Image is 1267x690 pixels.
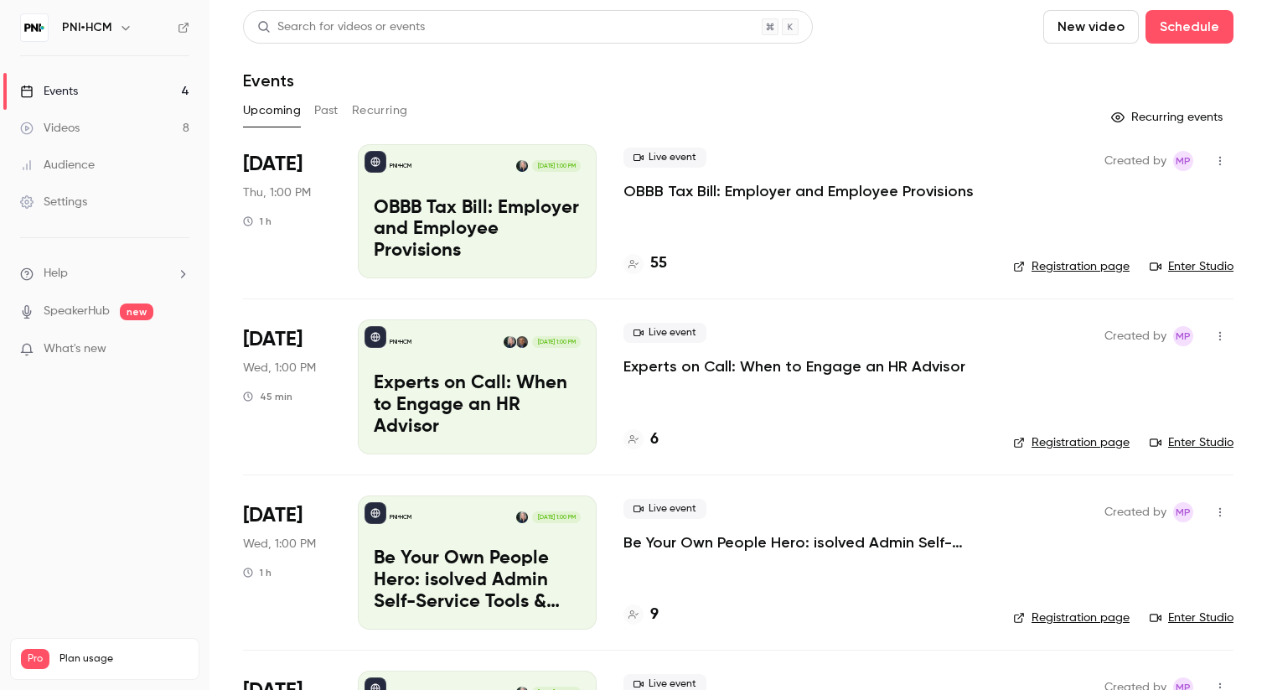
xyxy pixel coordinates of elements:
[243,536,316,553] span: Wed, 1:00 PM
[243,566,271,579] div: 1 h
[623,428,659,451] a: 6
[120,303,153,320] span: new
[21,649,49,669] span: Pro
[623,252,667,275] a: 55
[20,83,78,100] div: Events
[623,532,986,553] a: Be Your Own People Hero: isolved Admin Self-Service Tools & Tips
[243,502,303,529] span: [DATE]
[1176,502,1191,522] span: MP
[62,19,112,36] h6: PNI•HCM
[44,340,106,358] span: What's new
[623,356,965,376] a: Experts on Call: When to Engage an HR Advisor
[374,373,581,438] p: Experts on Call: When to Engage an HR Advisor
[243,144,331,278] div: Aug 28 Thu, 1:00 PM (America/New York)
[390,513,411,521] p: PNI•HCM
[1043,10,1139,44] button: New video
[243,70,294,91] h1: Events
[1150,610,1233,626] a: Enter Studio
[20,194,87,210] div: Settings
[352,97,408,124] button: Recurring
[44,303,110,320] a: SpeakerHub
[623,499,706,519] span: Live event
[358,495,597,630] a: Be Your Own People Hero: isolved Admin Self-Service Tools & TipsPNI•HCMAmy Miller[DATE] 1:00 PMBe...
[243,495,331,630] div: Oct 15 Wed, 1:00 PM (America/New York)
[243,390,292,403] div: 45 min
[59,652,189,666] span: Plan usage
[1013,258,1130,275] a: Registration page
[532,511,580,523] span: [DATE] 1:00 PM
[257,18,425,36] div: Search for videos or events
[243,151,303,178] span: [DATE]
[1145,10,1233,44] button: Schedule
[1150,258,1233,275] a: Enter Studio
[516,336,528,348] img: Kyle Wade
[516,160,528,172] img: Amy Miller
[243,360,316,376] span: Wed, 1:00 PM
[1150,434,1233,451] a: Enter Studio
[44,265,68,283] span: Help
[1104,151,1166,171] span: Created by
[169,342,189,357] iframe: Noticeable Trigger
[1013,434,1130,451] a: Registration page
[623,181,974,201] a: OBBB Tax Bill: Employer and Employee Provisions
[314,97,339,124] button: Past
[243,97,301,124] button: Upcoming
[20,265,189,283] li: help-dropdown-opener
[1173,502,1193,522] span: Melissa Pisarski
[532,336,580,348] span: [DATE] 1:00 PM
[1176,326,1191,346] span: MP
[1104,104,1233,131] button: Recurring events
[1173,326,1193,346] span: Melissa Pisarski
[1013,610,1130,626] a: Registration page
[20,157,95,174] div: Audience
[1104,502,1166,522] span: Created by
[243,184,311,201] span: Thu, 1:00 PM
[390,338,411,346] p: PNI•HCM
[516,511,528,523] img: Amy Miller
[623,148,706,168] span: Live event
[358,319,597,454] a: Experts on Call: When to Engage an HR AdvisorPNI•HCMKyle WadeAmy Miller[DATE] 1:00 PMExperts on C...
[650,604,659,626] h4: 9
[1173,151,1193,171] span: Melissa Pisarski
[243,326,303,353] span: [DATE]
[650,252,667,275] h4: 55
[243,215,271,228] div: 1 h
[1176,151,1191,171] span: MP
[20,120,80,137] div: Videos
[1104,326,1166,346] span: Created by
[623,323,706,343] span: Live event
[532,160,580,172] span: [DATE] 1:00 PM
[650,428,659,451] h4: 6
[390,162,411,170] p: PNI•HCM
[623,604,659,626] a: 9
[358,144,597,278] a: OBBB Tax Bill: Employer and Employee ProvisionsPNI•HCMAmy Miller[DATE] 1:00 PMOBBB Tax Bill: Empl...
[374,198,581,262] p: OBBB Tax Bill: Employer and Employee Provisions
[21,14,48,41] img: PNI•HCM
[243,319,331,454] div: Sep 17 Wed, 1:00 PM (America/New York)
[374,548,581,613] p: Be Your Own People Hero: isolved Admin Self-Service Tools & Tips
[504,336,515,348] img: Amy Miller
